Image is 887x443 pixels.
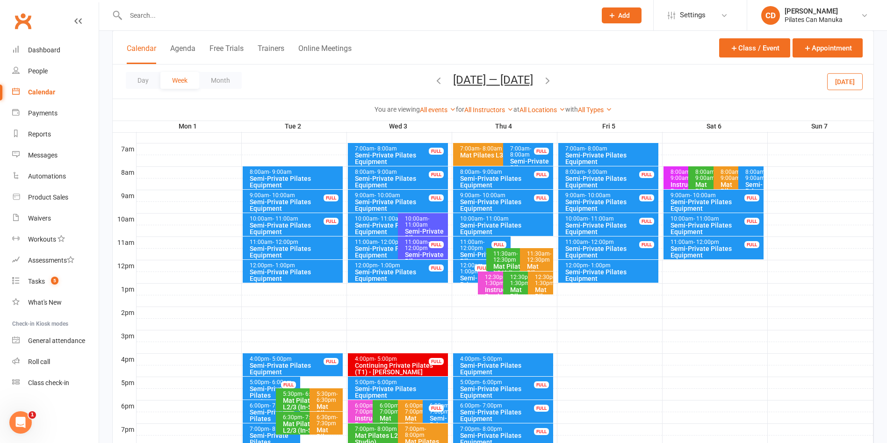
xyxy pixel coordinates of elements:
div: Product Sales [28,193,68,201]
span: - 7:00pm [380,402,401,415]
div: 6:00pm [460,403,552,409]
th: 11am [113,236,136,248]
th: Tue 2 [241,121,346,132]
div: Semi-Private Pilates Equipment [404,228,446,248]
div: 6:30pm [316,414,341,427]
div: Semi-Private Pilates Equipment [460,386,552,399]
a: Waivers [12,208,99,229]
div: Semi-Private Pilates Equipment [565,222,657,235]
th: 7am [113,143,136,155]
a: Automations [12,166,99,187]
div: FULL [281,381,296,388]
span: - 9:00am [269,169,292,175]
div: Semi-Private Pilates Equipment [460,175,552,188]
div: Mat Pilates L3/4 (Online) [720,181,752,207]
span: - 8:00am [585,145,607,152]
span: - 6:30pm [303,391,325,397]
div: Semi-Private Pilates Equipment [670,222,762,235]
div: 11:00am [565,239,657,245]
div: 8:00am [670,169,702,181]
div: 11:00am [670,239,762,245]
a: Class kiosk mode [12,372,99,393]
div: Mat Pilates L3/4 (Online) [526,263,552,289]
span: - 8:00pm [269,426,292,432]
div: 10:00am [249,216,341,222]
div: Continuing Private Pilates (T1) - [PERSON_NAME] [354,362,447,375]
div: 11:00am [460,239,509,251]
div: Semi-Private Pilates Equipment [354,222,437,235]
button: Month [199,72,242,89]
span: - 8:00am [510,145,531,158]
div: Semi-Private Pilates Equipment [354,199,447,212]
div: 5:30pm [316,391,341,403]
span: - 7:30pm [317,414,338,427]
div: Semi-Private Pilates Equipment [354,269,447,282]
span: - 7:00pm [269,402,292,409]
th: Wed 3 [346,121,452,132]
div: Semi-Private Pilates Equipment [249,386,298,405]
div: 5:00pm [249,379,298,386]
input: Search... [123,9,590,22]
div: 12:30pm [484,274,517,286]
div: 7:00am [460,146,542,152]
div: 7:00pm [249,426,298,432]
a: Clubworx [11,9,35,33]
span: - 9:00am [695,169,716,181]
div: 10:00am [460,216,552,222]
div: 11:30am [493,251,542,263]
div: Semi-Private Pilates Equipment [249,175,341,188]
div: Semi-Private Pilates Equipment [354,245,437,258]
strong: with [565,106,578,113]
div: Semi-Private Pilates Equipment [460,222,552,235]
button: Online Meetings [298,44,352,64]
button: Appointment [793,38,863,57]
div: FULL [534,381,549,388]
div: 12:00pm [460,263,492,275]
div: Semi-Private Pilates Equipment [404,251,446,271]
span: - 11:00am [693,215,719,222]
div: 11:00am [404,239,446,251]
strong: at [513,106,519,113]
span: 1 [29,411,36,419]
div: Mat Pilates L2/3 (In-Studio) [510,286,542,313]
div: 9:00am [565,193,657,199]
th: 10am [113,213,136,225]
div: FULL [744,241,759,248]
div: Instructor Participation [354,415,387,428]
div: 10:00am [670,216,762,222]
button: Trainers [258,44,284,64]
div: 7:00pm [404,426,446,438]
div: People [28,67,48,75]
div: FULL [429,148,444,155]
div: FULL [534,405,549,412]
div: Semi-Private Pilates Equipment [510,158,551,178]
div: 6:30pm [282,414,332,421]
span: - 10:00am [480,192,505,199]
div: 8:00am [354,169,447,175]
div: Semi-Private Pilates Equipment [354,152,447,165]
a: All Instructors [464,106,513,114]
div: FULL [429,264,444,272]
strong: for [456,106,464,113]
button: Add [602,7,642,23]
a: Workouts [12,229,99,250]
div: 7:00pm [460,426,552,432]
span: - 10:00am [690,192,716,199]
span: - 8:00am [480,145,502,152]
th: 8am [113,166,136,178]
div: 8:00am [745,169,762,181]
span: - 8:00am [375,145,397,152]
div: Instructor Participation [484,286,517,300]
div: FULL [324,358,339,365]
div: 9:00am [670,193,762,199]
span: - 12:00pm [693,239,719,245]
span: - 12:30pm [493,250,518,263]
div: FULL [491,241,506,248]
div: Workouts [28,236,56,243]
a: All events [420,106,456,114]
div: Semi-Private Pilates Equipment [354,175,447,188]
div: Semi-Private Pilates Equipment [460,362,552,375]
a: Payments [12,103,99,124]
div: 9:00am [249,193,341,199]
a: Product Sales [12,187,99,208]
